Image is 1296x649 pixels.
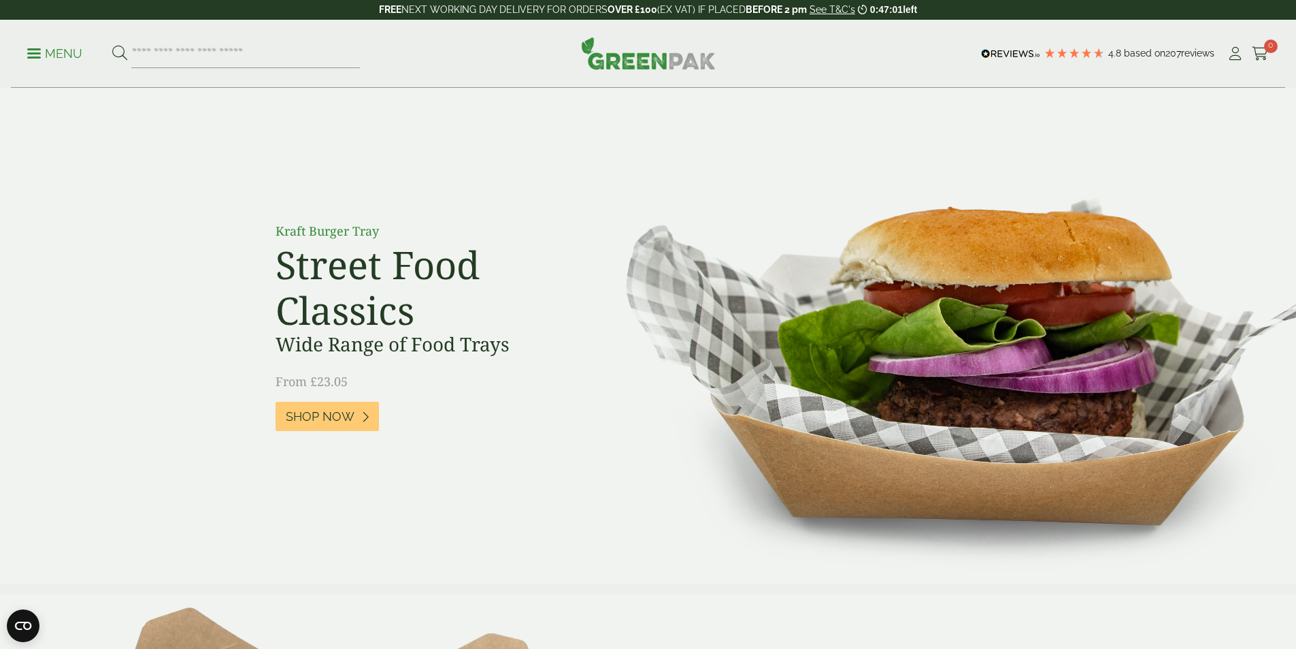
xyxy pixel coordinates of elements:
[581,37,716,69] img: GreenPak Supplies
[276,373,348,390] span: From £23.05
[276,242,582,333] h2: Street Food Classics
[1165,48,1181,59] span: 207
[583,89,1296,584] img: Street Food Classics
[1227,47,1244,61] i: My Account
[746,4,807,15] strong: BEFORE 2 pm
[7,610,39,642] button: Open CMP widget
[1044,47,1105,59] div: 4.79 Stars
[286,409,354,424] span: Shop Now
[870,4,903,15] span: 0:47:01
[276,222,582,240] p: Kraft Burger Tray
[1124,48,1165,59] span: Based on
[981,49,1040,59] img: REVIEWS.io
[276,333,582,356] h3: Wide Range of Food Trays
[27,46,82,59] a: Menu
[1264,39,1278,53] span: 0
[27,46,82,62] p: Menu
[608,4,657,15] strong: OVER £100
[810,4,855,15] a: See T&C's
[1252,47,1269,61] i: Cart
[1252,44,1269,64] a: 0
[903,4,917,15] span: left
[379,4,401,15] strong: FREE
[1108,48,1124,59] span: 4.8
[276,402,379,431] a: Shop Now
[1181,48,1214,59] span: reviews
